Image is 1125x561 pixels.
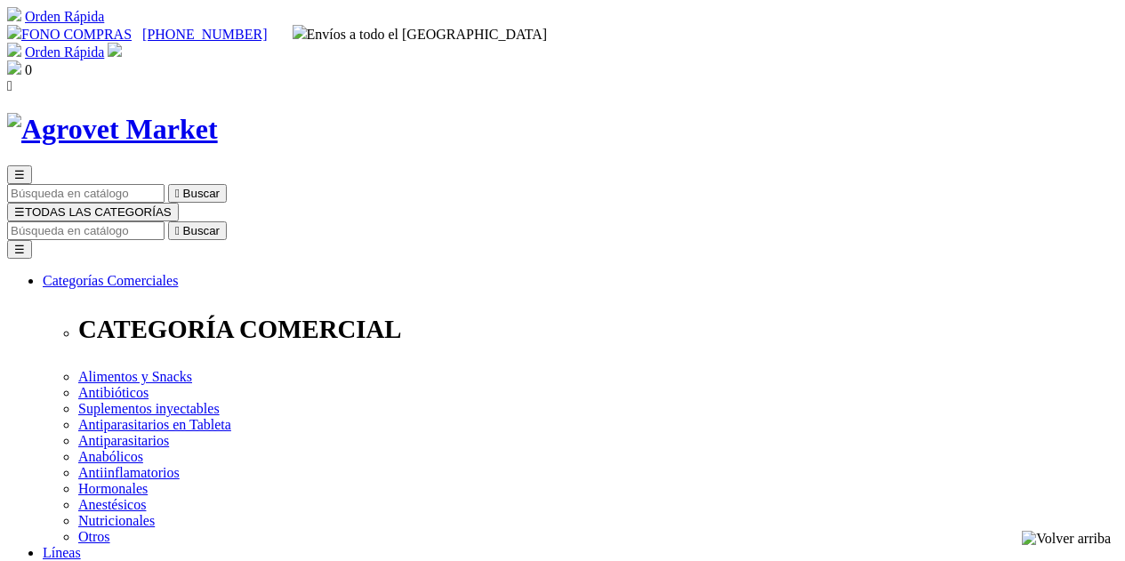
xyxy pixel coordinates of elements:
[25,44,104,60] a: Orden Rápida
[78,481,148,496] a: Hormonales
[78,385,149,400] a: Antibióticos
[1022,531,1111,547] img: Volver arriba
[78,433,169,448] a: Antiparasitarios
[14,205,25,219] span: ☰
[293,25,307,39] img: delivery-truck.svg
[108,43,122,57] img: user.svg
[78,417,231,432] a: Antiparasitarios en Tableta
[7,113,218,146] img: Agrovet Market
[168,184,227,203] button:  Buscar
[78,449,143,464] a: Anabólicos
[7,27,132,42] a: FONO COMPRAS
[7,43,21,57] img: shopping-cart.svg
[78,369,192,384] a: Alimentos y Snacks
[78,315,1118,344] p: CATEGORÍA COMERCIAL
[7,7,21,21] img: shopping-cart.svg
[183,224,220,237] span: Buscar
[7,221,165,240] input: Buscar
[7,165,32,184] button: ☰
[7,60,21,75] img: shopping-bag.svg
[183,187,220,200] span: Buscar
[78,465,180,480] a: Antiinflamatorios
[78,513,155,528] a: Nutricionales
[25,9,104,24] a: Orden Rápida
[175,187,180,200] i: 
[108,44,122,60] a: Acceda a su cuenta de cliente
[14,168,25,181] span: ☰
[7,240,32,259] button: ☰
[168,221,227,240] button:  Buscar
[142,27,267,42] a: [PHONE_NUMBER]
[175,224,180,237] i: 
[78,401,220,416] a: Suplementos inyectables
[78,529,110,544] a: Otros
[43,545,81,560] a: Líneas
[78,497,146,512] a: Anestésicos
[293,27,548,42] span: Envíos a todo el [GEOGRAPHIC_DATA]
[7,25,21,39] img: phone.svg
[7,184,165,203] input: Buscar
[43,273,178,288] a: Categorías Comerciales
[25,62,32,77] span: 0
[7,203,179,221] button: ☰TODAS LAS CATEGORÍAS
[7,78,12,93] i: 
